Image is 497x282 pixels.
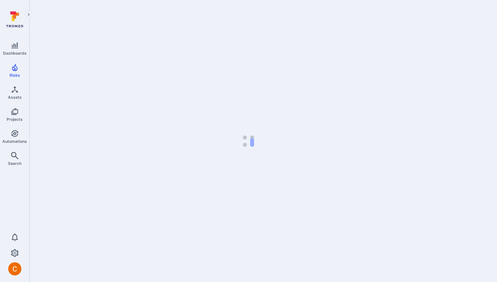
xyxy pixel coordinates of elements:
[8,95,22,100] span: Assets
[7,117,23,122] span: Projects
[3,51,27,56] span: Dashboards
[8,161,21,166] span: Search
[10,73,20,78] span: Risks
[25,11,33,18] button: Expand navigation menu
[8,262,21,275] img: ACg8ocJuq_DPPTkXyD9OlTnVLvDrpObecjcADscmEHLMiTyEnTELew=s96-c
[2,139,27,144] span: Automations
[26,12,31,17] i: Expand navigation menu
[8,262,21,275] div: Camilo Rivera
